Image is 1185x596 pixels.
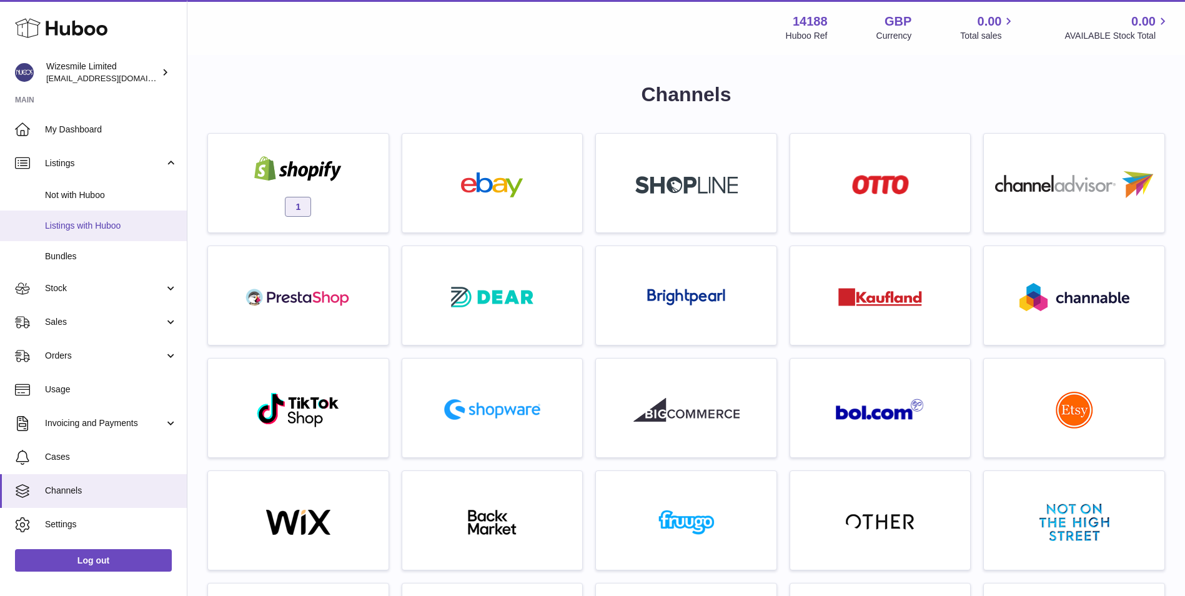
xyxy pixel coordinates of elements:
a: roseta-channable [990,252,1158,339]
a: other [796,477,964,564]
a: ebay [409,140,577,226]
img: ebay [439,172,545,197]
span: 0.00 [1131,13,1156,30]
img: backmarket [439,510,545,535]
a: backmarket [409,477,577,564]
img: roseta-brightpearl [647,289,725,306]
img: wix [245,510,351,535]
a: shopify 1 [214,140,382,226]
span: Settings [45,519,177,530]
span: Usage [45,384,177,395]
span: Not with Huboo [45,189,177,201]
img: roseta-tiktokshop [256,392,340,428]
img: roseta-kaufland [838,288,922,306]
img: fruugo [633,510,740,535]
img: roseta-etsy [1056,391,1093,429]
span: Bundles [45,251,177,262]
img: roseta-bol [836,399,925,420]
span: Stock [45,282,164,294]
img: notonthehighstreet [1039,504,1109,541]
h1: Channels [207,81,1165,108]
a: roseta-shopware [409,365,577,451]
div: Wizesmile Limited [46,61,159,84]
img: internalAdmin-14188@internal.huboo.com [15,63,34,82]
span: Cases [45,451,177,463]
a: roseta-kaufland [796,252,964,339]
span: Total sales [960,30,1016,42]
span: [EMAIL_ADDRESS][DOMAIN_NAME] [46,73,184,83]
a: roseta-dear [409,252,577,339]
img: roseta-channable [1019,283,1129,311]
img: other [846,513,915,532]
span: My Dashboard [45,124,177,136]
span: Sales [45,316,164,328]
img: roseta-dear [447,283,537,311]
a: roseta-etsy [990,365,1158,451]
a: roseta-tiktokshop [214,365,382,451]
span: Listings [45,157,164,169]
span: 1 [285,197,311,217]
a: roseta-shopline [602,140,770,226]
strong: GBP [885,13,911,30]
span: Listings with Huboo [45,220,177,232]
span: Invoicing and Payments [45,417,164,429]
span: AVAILABLE Stock Total [1064,30,1170,42]
img: roseta-channel-advisor [995,171,1153,198]
a: roseta-channel-advisor [990,140,1158,226]
img: shopify [245,156,351,181]
a: Log out [15,549,172,572]
img: roseta-otto [852,175,909,194]
img: roseta-shopware [439,394,545,425]
div: Huboo Ref [786,30,828,42]
div: Currency [876,30,912,42]
a: roseta-brightpearl [602,252,770,339]
img: roseta-bigcommerce [633,397,740,422]
a: notonthehighstreet [990,477,1158,564]
span: 0.00 [978,13,1002,30]
a: 0.00 AVAILABLE Stock Total [1064,13,1170,42]
span: Orders [45,350,164,362]
a: roseta-bol [796,365,964,451]
a: wix [214,477,382,564]
span: Channels [45,485,177,497]
a: roseta-bigcommerce [602,365,770,451]
a: roseta-otto [796,140,964,226]
img: roseta-shopline [635,176,738,194]
a: fruugo [602,477,770,564]
strong: 14188 [793,13,828,30]
a: 0.00 Total sales [960,13,1016,42]
a: roseta-prestashop [214,252,382,339]
img: roseta-prestashop [245,285,351,310]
